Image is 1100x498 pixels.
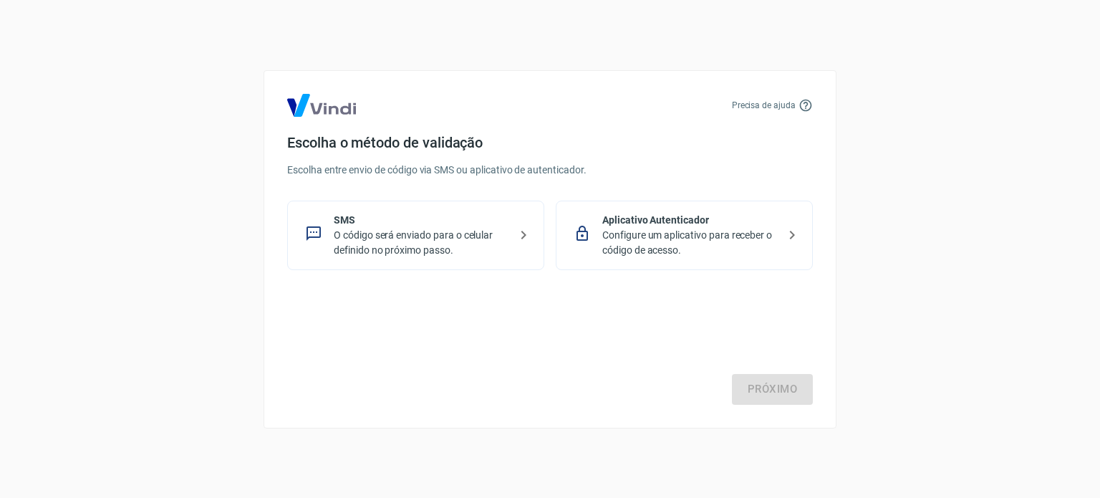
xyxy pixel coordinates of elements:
p: Escolha entre envio de código via SMS ou aplicativo de autenticador. [287,163,813,178]
h4: Escolha o método de validação [287,134,813,151]
img: Logo Vind [287,94,356,117]
p: Configure um aplicativo para receber o código de acesso. [602,228,778,258]
div: SMSO código será enviado para o celular definido no próximo passo. [287,201,544,270]
p: O código será enviado para o celular definido no próximo passo. [334,228,509,258]
p: SMS [334,213,509,228]
p: Precisa de ajuda [732,99,796,112]
div: Aplicativo AutenticadorConfigure um aplicativo para receber o código de acesso. [556,201,813,270]
p: Aplicativo Autenticador [602,213,778,228]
